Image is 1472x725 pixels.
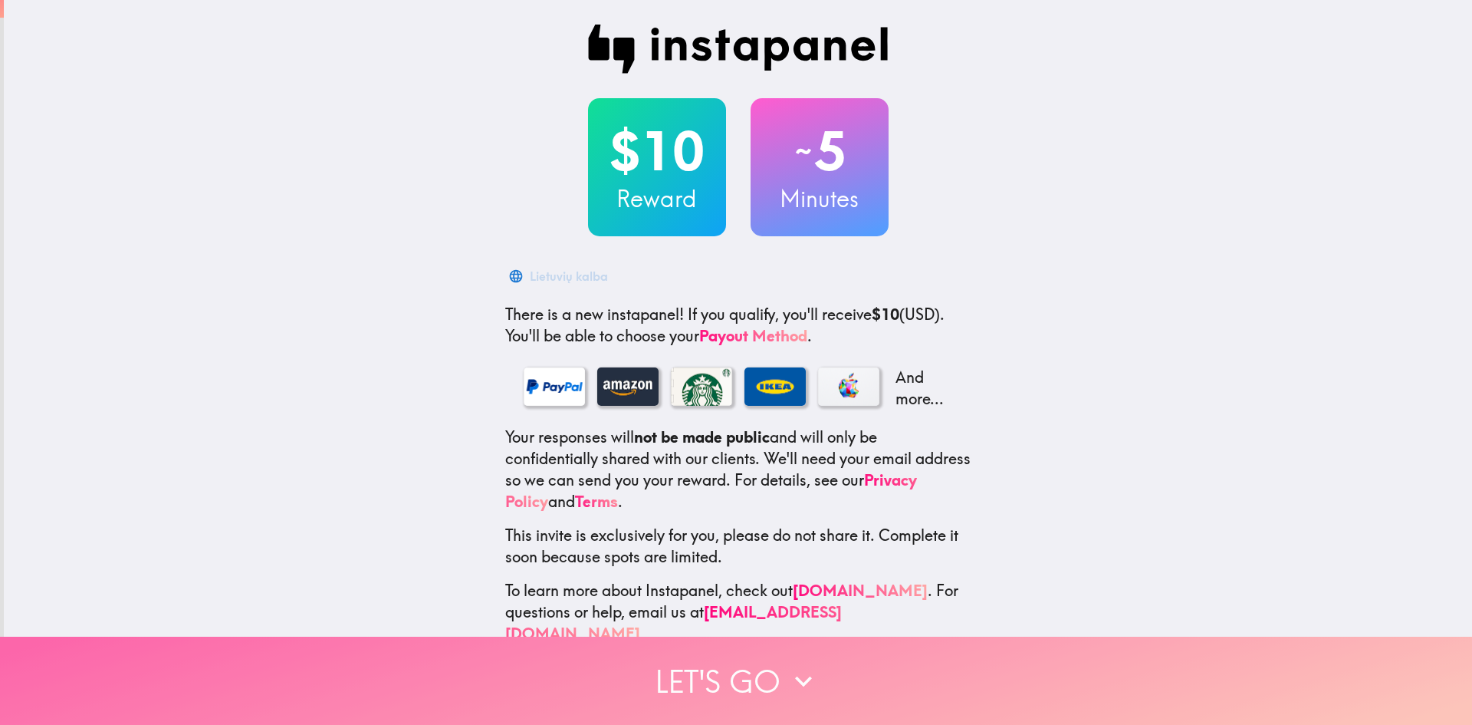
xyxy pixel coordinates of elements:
p: And more... [892,367,953,410]
b: $10 [872,305,899,324]
p: This invite is exclusively for you, please do not share it. Complete it soon because spots are li... [505,525,971,568]
div: Lietuvių kalba [530,265,608,287]
span: There is a new instapanel! [505,305,684,324]
a: [DOMAIN_NAME] [793,581,928,600]
p: To learn more about Instapanel, check out . For questions or help, email us at . [505,580,971,644]
a: Privacy Policy [505,470,917,511]
a: Payout Method [699,326,807,345]
p: Your responses will and will only be confidentially shared with our clients. We'll need your emai... [505,427,971,512]
button: Lietuvių kalba [505,261,614,292]
h3: Reward [588,183,726,215]
h2: 5 [751,120,889,183]
span: ~ [793,128,814,174]
a: Terms [575,492,618,511]
h2: $10 [588,120,726,183]
img: Instapanel [588,25,889,74]
b: not be made public [634,427,770,447]
h3: Minutes [751,183,889,215]
p: If you qualify, you'll receive (USD) . You'll be able to choose your . [505,304,971,347]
